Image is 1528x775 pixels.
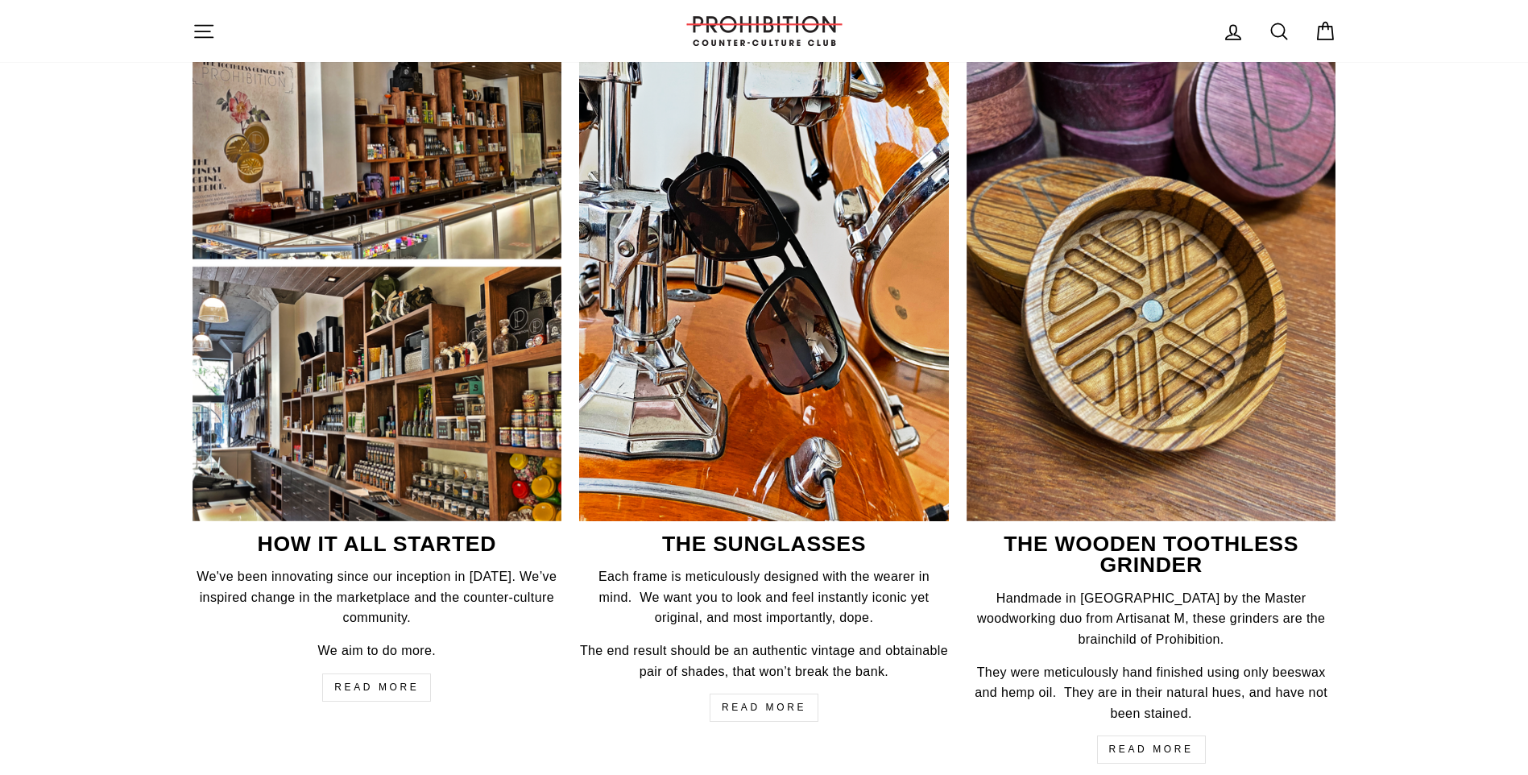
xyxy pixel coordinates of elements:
p: Handmade in [GEOGRAPHIC_DATA] by the Master woodworking duo from Artisanat M, these grinders are ... [967,588,1336,650]
a: read more [710,694,818,722]
p: the sunglasses [579,533,949,555]
p: How it all started [193,533,562,555]
p: The end result should be an authentic vintage and obtainable pair of shades, that won’t break the... [579,640,949,682]
p: We aim to do more. [193,640,562,661]
p: The WOODEN TOOTHLESS GRINDER [967,533,1336,576]
a: Read More [1097,736,1206,764]
p: We've been innovating since our inception in [DATE]. We’ve inspired change in the marketplace and... [193,566,562,628]
a: read more [322,673,431,702]
p: Each frame is meticulously designed with the wearer in mind. We want you to look and feel instant... [579,566,949,628]
img: PROHIBITION COUNTER-CULTURE CLUB [684,16,845,46]
p: They were meticulously hand finished using only beeswax and hemp oil. They are in their natural h... [967,662,1336,724]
